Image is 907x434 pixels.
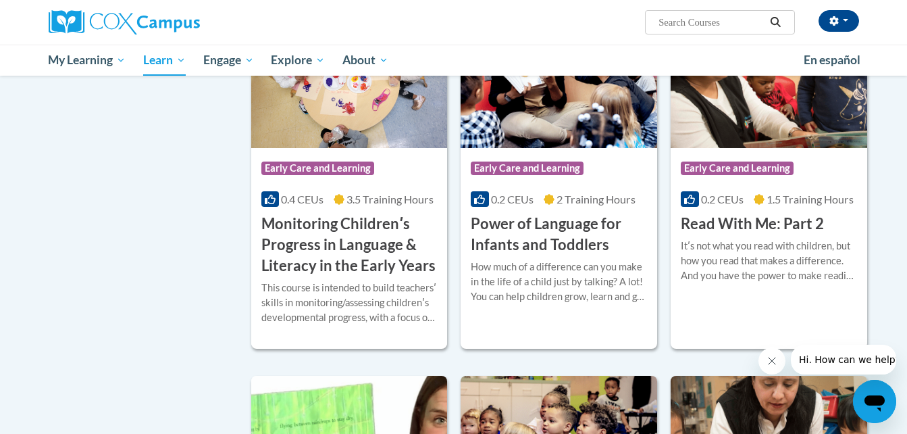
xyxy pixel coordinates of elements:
[791,345,896,375] iframe: Message from company
[461,10,657,148] img: Course Logo
[261,281,438,325] div: This course is intended to build teachersʹ skills in monitoring/assessing childrenʹs developmenta...
[819,10,859,32] button: Account Settings
[681,162,794,175] span: Early Care and Learning
[853,380,896,423] iframe: Button to launch messaging window
[491,193,534,206] span: 0.2 CEUs
[765,14,785,30] button: Search
[471,260,647,304] div: How much of a difference can you make in the life of a child just by talking? A lot! You can help...
[261,162,374,175] span: Early Care and Learning
[701,193,744,206] span: 0.2 CEUs
[346,193,434,206] span: 3.5 Training Hours
[657,14,765,30] input: Search Courses
[262,45,334,76] a: Explore
[195,45,263,76] a: Engage
[681,214,824,235] h3: Read With Me: Part 2
[342,52,388,68] span: About
[271,52,325,68] span: Explore
[471,162,584,175] span: Early Care and Learning
[671,10,867,349] a: Course LogoEarly Care and Learning0.2 CEUs1.5 Training Hours Read With Me: Part 2Itʹs not what yo...
[804,53,860,67] span: En español
[134,45,195,76] a: Learn
[203,52,254,68] span: Engage
[251,10,448,148] img: Course Logo
[143,52,186,68] span: Learn
[471,214,647,256] h3: Power of Language for Infants and Toddlers
[261,214,438,276] h3: Monitoring Childrenʹs Progress in Language & Literacy in the Early Years
[556,193,636,206] span: 2 Training Hours
[334,45,397,76] a: About
[681,239,857,283] div: Itʹs not what you read with children, but how you read that makes a difference. And you have the ...
[40,45,135,76] a: My Learning
[461,10,657,349] a: Course LogoEarly Care and Learning0.2 CEUs2 Training Hours Power of Language for Infants and Todd...
[49,10,200,34] img: Cox Campus
[671,10,867,148] img: Course Logo
[758,347,785,375] iframe: Close message
[49,10,305,34] a: Cox Campus
[767,193,854,206] span: 1.5 Training Hours
[281,193,323,206] span: 0.4 CEUs
[28,45,879,76] div: Main menu
[48,52,126,68] span: My Learning
[795,46,869,74] a: En español
[251,10,448,349] a: Course LogoEarly Care and Learning0.4 CEUs3.5 Training Hours Monitoring Childrenʹs Progress in La...
[8,9,109,20] span: Hi. How can we help?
